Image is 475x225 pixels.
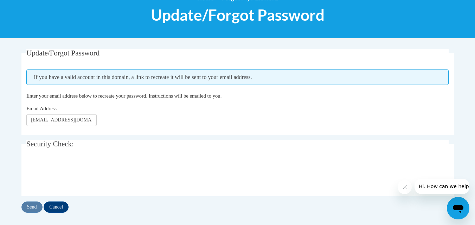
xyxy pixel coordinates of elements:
[26,160,133,187] iframe: reCAPTCHA
[4,5,57,11] span: Hi. How can we help?
[415,179,469,194] iframe: Message from company
[447,197,469,219] iframe: Button to launch messaging window
[26,93,222,99] span: Enter your email address below to recreate your password. Instructions will be emailed to you.
[26,114,97,126] input: Email
[151,6,325,24] span: Update/Forgot Password
[26,140,74,148] span: Security Check:
[398,180,412,194] iframe: Close message
[44,201,69,213] input: Cancel
[26,106,57,111] span: Email Address
[26,49,100,57] span: Update/Forgot Password
[26,70,449,85] span: If you have a valid account in this domain, a link to recreate it will be sent to your email addr...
